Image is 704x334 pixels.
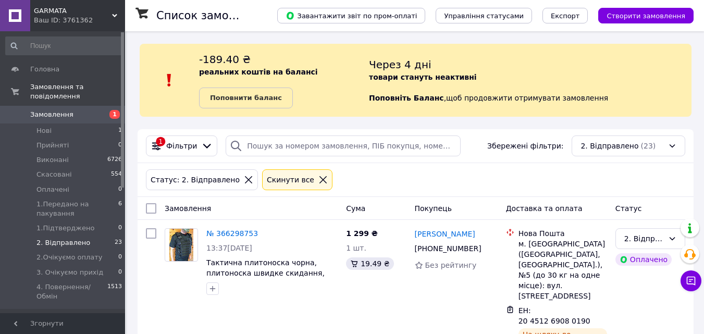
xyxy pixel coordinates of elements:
[226,135,461,156] input: Пошук за номером замовлення, ПІБ покупця, номером телефону, Email, номером накладної
[588,11,694,19] a: Створити замовлення
[165,228,198,262] a: Фото товару
[5,36,123,55] input: Пошук
[199,53,251,66] span: -189.40 ₴
[607,12,685,20] span: Створити замовлення
[109,110,120,119] span: 1
[36,238,90,248] span: 2. Відправлено
[206,258,325,298] a: Тактична плитоноска чорна, плитоноска швидке скидання, плитоноска чорна, чорна плитоноска 4 точки...
[162,72,177,88] img: :exclamation:
[346,244,366,252] span: 1 шт.
[169,229,194,261] img: Фото товару
[206,229,258,238] a: № 366298753
[369,94,444,102] b: Поповніть Баланс
[581,141,638,151] span: 2. Відправлено
[277,8,425,23] button: Завантажити звіт по пром-оплаті
[199,88,293,108] a: Поповнити баланс
[369,73,477,81] b: товари стануть неактивні
[199,68,318,76] b: реальних коштів на балансі
[34,16,125,25] div: Ваш ID: 3761362
[165,204,211,213] span: Замовлення
[425,261,477,269] span: Без рейтингу
[415,229,475,239] a: [PERSON_NAME]
[156,9,262,22] h1: Список замовлень
[210,94,282,102] b: Поповнити баланс
[118,141,122,150] span: 0
[346,229,378,238] span: 1 299 ₴
[107,155,122,165] span: 6726
[30,65,59,74] span: Головна
[346,204,365,213] span: Cума
[641,142,656,150] span: (23)
[34,6,112,16] span: GARMATA
[615,204,642,213] span: Статус
[36,200,118,218] span: 1.Передано на пакування
[551,12,580,20] span: Експорт
[118,253,122,262] span: 0
[265,174,316,185] div: Cкинути все
[30,110,73,119] span: Замовлення
[30,82,125,101] span: Замовлення та повідомлення
[36,282,107,301] span: 4. Повернення/Обмін
[286,11,417,20] span: Завантажити звіт по пром-оплаті
[369,58,431,71] span: Через 4 дні
[487,141,563,151] span: Збережені фільтри:
[118,200,122,218] span: 6
[413,241,484,256] div: [PHONE_NUMBER]
[36,126,52,135] span: Нові
[518,228,607,239] div: Нова Пошта
[36,268,103,277] span: 3. Очікуємо прихід
[118,268,122,277] span: 0
[436,8,532,23] button: Управління статусами
[518,239,607,301] div: м. [GEOGRAPHIC_DATA] ([GEOGRAPHIC_DATA], [GEOGRAPHIC_DATA].), №5 (до 30 кг на одне місце): вул. [...
[369,52,691,108] div: , щоб продовжити отримувати замовлення
[615,253,672,266] div: Оплачено
[36,253,103,262] span: 2.Очікуємо оплату
[36,170,72,179] span: Скасовані
[542,8,588,23] button: Експорт
[115,238,122,248] span: 23
[506,204,583,213] span: Доставка та оплата
[624,233,664,244] div: 2. Відправлено
[118,224,122,233] span: 0
[681,270,701,291] button: Чат з покупцем
[36,224,94,233] span: 1.Підтверджено
[36,155,69,165] span: Виконані
[111,170,122,179] span: 554
[415,204,452,213] span: Покупець
[36,185,69,194] span: Оплачені
[166,141,197,151] span: Фільтри
[36,141,69,150] span: Прийняті
[107,282,122,301] span: 1513
[346,257,393,270] div: 19.49 ₴
[444,12,524,20] span: Управління статусами
[518,306,590,325] span: ЕН: 20 4512 6908 0190
[149,174,242,185] div: Статус: 2. Відправлено
[598,8,694,23] button: Створити замовлення
[118,185,122,194] span: 0
[118,126,122,135] span: 1
[206,244,252,252] span: 13:37[DATE]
